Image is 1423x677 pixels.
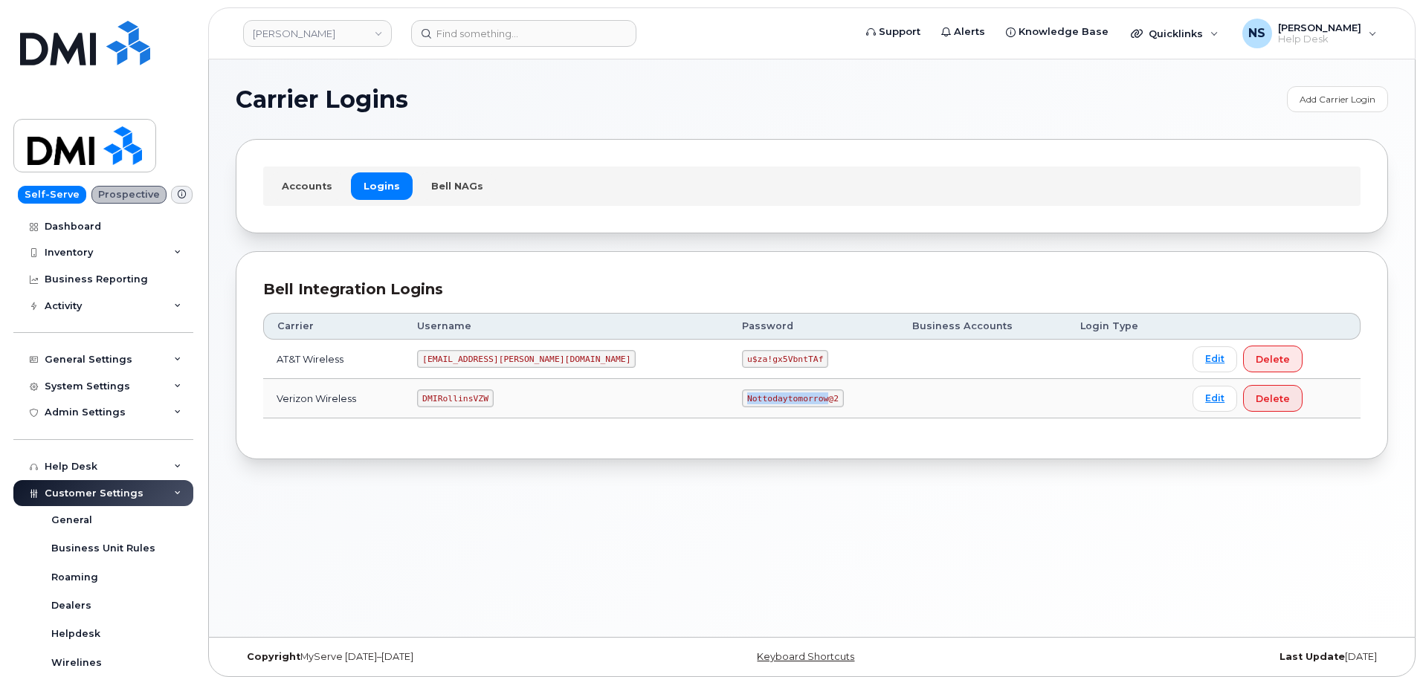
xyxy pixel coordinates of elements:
td: Verizon Wireless [263,379,404,418]
a: Bell NAGs [419,172,496,199]
a: Accounts [269,172,345,199]
code: DMIRollinsVZW [417,389,493,407]
code: u$za!gx5VbntTAf [742,350,828,368]
strong: Copyright [247,651,300,662]
td: AT&T Wireless [263,340,404,379]
span: Delete [1256,392,1290,406]
th: Carrier [263,313,404,340]
a: Edit [1193,386,1237,412]
a: Add Carrier Login [1287,86,1388,112]
code: [EMAIL_ADDRESS][PERSON_NAME][DOMAIN_NAME] [417,350,636,368]
div: Bell Integration Logins [263,279,1361,300]
a: Logins [351,172,413,199]
strong: Last Update [1280,651,1345,662]
button: Delete [1243,385,1303,412]
div: [DATE] [1004,651,1388,663]
th: Login Type [1067,313,1179,340]
code: Nottodaytomorrow@2 [742,389,843,407]
th: Username [404,313,729,340]
div: MyServe [DATE]–[DATE] [236,651,620,663]
button: Delete [1243,346,1303,372]
a: Edit [1193,346,1237,372]
span: Delete [1256,352,1290,366]
a: Keyboard Shortcuts [757,651,854,662]
span: Carrier Logins [236,88,408,111]
th: Password [729,313,898,340]
th: Business Accounts [899,313,1068,340]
